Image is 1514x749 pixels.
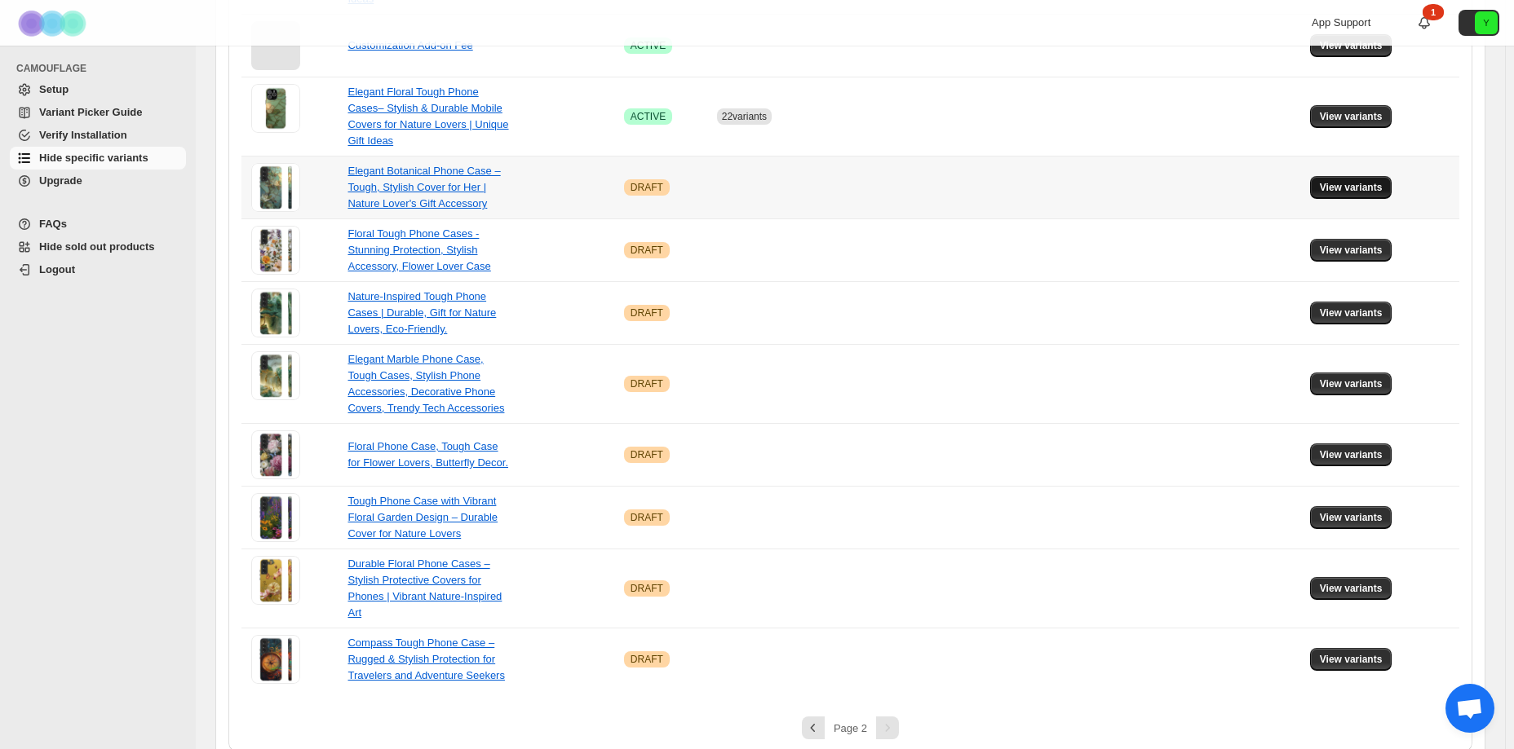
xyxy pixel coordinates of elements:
[348,290,496,335] a: Nature-Inspired Tough Phone Cases | Durable, Gift for Nature Lovers, Eco-Friendly.
[1320,511,1383,524] span: View variants
[13,1,95,46] img: Camouflage
[1475,11,1498,34] span: Avatar with initials Y
[241,716,1459,739] nav: Pagination
[1320,244,1383,257] span: View variants
[10,213,186,236] a: FAQs
[39,106,142,118] span: Variant Picker Guide
[10,258,186,281] a: Logout
[1320,448,1383,461] span: View variants
[10,124,186,147] a: Verify Installation
[348,637,504,681] a: Compass Tough Phone Case – Rugged & Stylish Protection for Travelers and Adventure Seekers
[1310,577,1392,600] button: View variants
[251,163,300,212] img: Elegant Botanical Phone Case – Tough, Stylish Cover for Her | Nature Lover's Gift Accessory
[1310,105,1392,128] button: View variants
[348,86,508,147] a: Elegant Floral Tough Phone Cases– Stylish & Durable Mobile Covers for Nature Lovers | Unique Gift...
[1445,684,1494,733] a: Open chat
[10,147,186,170] a: Hide specific variants
[1310,176,1392,199] button: View variants
[1483,18,1490,28] text: Y
[251,84,300,133] img: Elegant Floral Tough Phone Cases– Stylish & Durable Mobile Covers for Nature Lovers | Unique Gift...
[39,83,69,95] span: Setup
[631,582,663,595] span: DRAFT
[631,181,663,194] span: DRAFT
[834,722,867,734] span: Page 2
[16,62,188,75] span: CAMOUFLAGE
[1320,582,1383,595] span: View variants
[1312,16,1370,29] span: App Support
[1310,443,1392,466] button: View variants
[1320,306,1383,319] span: View variants
[1310,302,1392,324] button: View variants
[39,174,82,187] span: Upgrade
[631,653,663,666] span: DRAFT
[348,557,502,619] a: Durable Floral Phone Cases – Stylish Protective Covers for Phones | Vibrant Nature-Inspired Art
[39,263,75,275] span: Logout
[1320,39,1383,52] span: View variants
[39,152,148,164] span: Hide specific variants
[10,170,186,192] a: Upgrade
[1310,239,1392,262] button: View variants
[631,306,663,319] span: DRAFT
[1320,653,1383,666] span: View variants
[1310,648,1392,671] button: View variants
[1310,34,1392,57] button: View variants
[631,39,666,52] span: ACTIVE
[251,430,300,479] img: Floral Phone Case, Tough Case for Flower Lovers, Butterfly Decor.
[39,129,127,141] span: Verify Installation
[631,244,663,257] span: DRAFT
[10,78,186,101] a: Setup
[1416,15,1432,31] a: 1
[251,289,300,337] img: Nature-Inspired Tough Phone Cases | Durable, Gift for Nature Lovers, Eco-Friendly.
[1423,4,1444,20] div: 1
[348,353,504,414] a: Elegant Marble Phone Case, Tough Cases, Stylish Phone Accessories, Decorative Phone Covers, Trend...
[251,351,300,400] img: Elegant Marble Phone Case, Tough Cases, Stylish Phone Accessories, Decorative Phone Covers, Trend...
[251,556,300,605] img: Durable Floral Phone Cases – Stylish Protective Covers for Phones | Vibrant Nature-Inspired Art
[631,511,663,524] span: DRAFT
[10,236,186,258] a: Hide sold out products
[1310,372,1392,395] button: View variants
[1320,181,1383,194] span: View variants
[1310,506,1392,529] button: View variants
[631,377,663,390] span: DRAFT
[1459,10,1499,36] button: Avatar with initials Y
[251,635,300,684] img: Compass Tough Phone Case – Rugged & Stylish Protection for Travelers and Adventure Seekers
[348,440,508,469] a: Floral Phone Case, Tough Case for Flower Lovers, Butterfly Decor.
[251,226,300,275] img: Floral Tough Phone Cases - Stunning Protection, Stylish Accessory, Flower Lover Case
[348,227,490,272] a: Floral Tough Phone Cases - Stunning Protection, Stylish Accessory, Flower Lover Case
[802,716,825,739] button: Previous
[39,218,67,230] span: FAQs
[39,240,155,253] span: Hide sold out products
[1320,110,1383,123] span: View variants
[1320,377,1383,390] span: View variants
[251,493,300,542] img: Tough Phone Case with Vibrant Floral Garden Design – Durable Cover for Nature Lovers
[10,101,186,124] a: Variant Picker Guide
[348,495,498,540] a: Tough Phone Case with Vibrant Floral Garden Design – Durable Cover for Nature Lovers
[631,448,663,461] span: DRAFT
[631,110,666,123] span: ACTIVE
[348,165,500,209] a: Elegant Botanical Phone Case – Tough, Stylish Cover for Her | Nature Lover's Gift Accessory
[722,111,767,122] span: 22 variants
